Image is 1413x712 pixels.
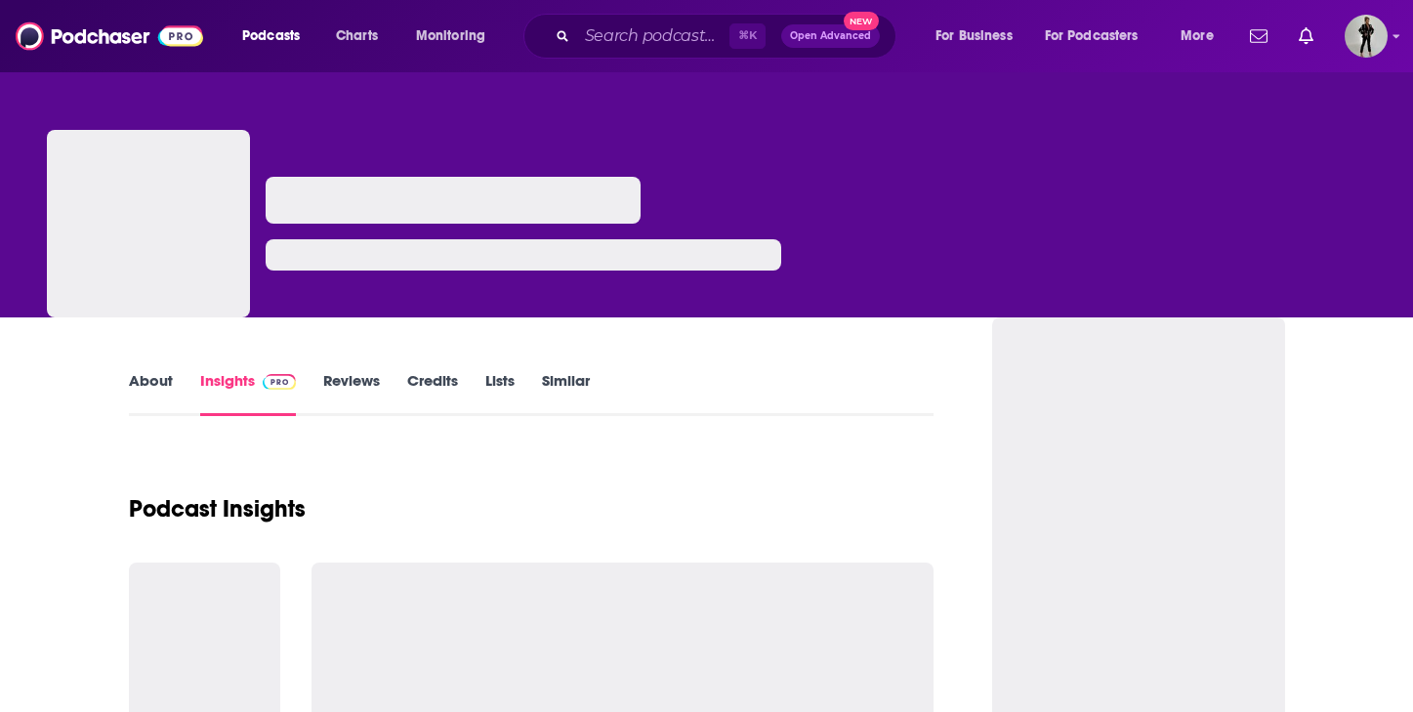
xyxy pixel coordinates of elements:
[16,18,203,55] img: Podchaser - Follow, Share and Rate Podcasts
[200,371,297,416] a: InsightsPodchaser Pro
[229,21,325,52] button: open menu
[242,22,300,50] span: Podcasts
[1045,22,1139,50] span: For Podcasters
[402,21,511,52] button: open menu
[323,371,380,416] a: Reviews
[1167,21,1238,52] button: open menu
[323,21,390,52] a: Charts
[1291,20,1321,53] a: Show notifications dropdown
[263,374,297,390] img: Podchaser Pro
[1181,22,1214,50] span: More
[844,12,879,30] span: New
[935,22,1013,50] span: For Business
[781,24,880,48] button: Open AdvancedNew
[129,494,306,524] h1: Podcast Insights
[542,14,915,59] div: Search podcasts, credits, & more...
[1032,21,1167,52] button: open menu
[790,31,871,41] span: Open Advanced
[1345,15,1388,58] button: Show profile menu
[336,22,378,50] span: Charts
[407,371,458,416] a: Credits
[922,21,1037,52] button: open menu
[1345,15,1388,58] span: Logged in as maradorne
[416,22,485,50] span: Monitoring
[542,371,590,416] a: Similar
[1345,15,1388,58] img: User Profile
[129,371,173,416] a: About
[1242,20,1275,53] a: Show notifications dropdown
[485,371,515,416] a: Lists
[729,23,766,49] span: ⌘ K
[577,21,729,52] input: Search podcasts, credits, & more...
